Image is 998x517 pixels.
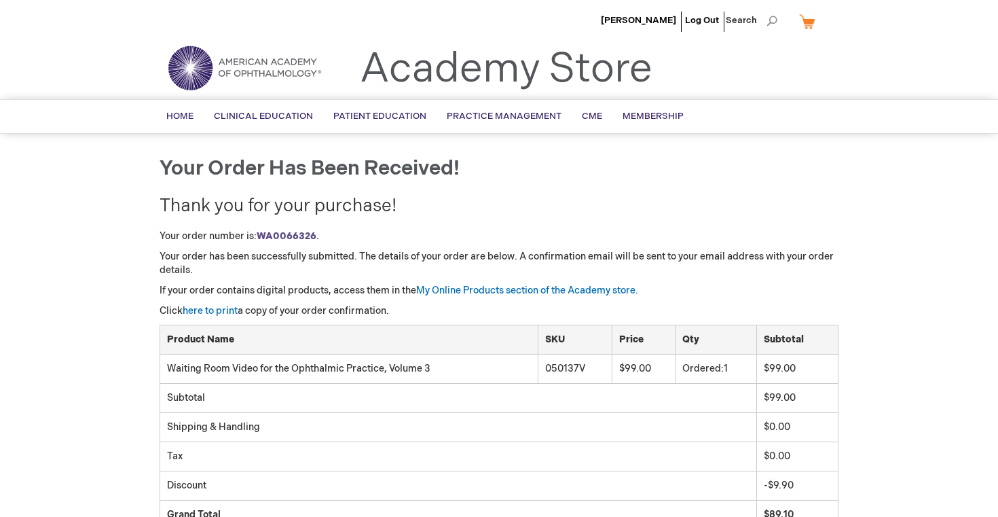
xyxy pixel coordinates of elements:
[612,325,676,355] th: Price
[757,384,838,413] td: $99.00
[257,230,316,242] a: WA0066326
[160,413,757,442] td: Shipping & Handling
[214,111,313,122] span: Clinical Education
[538,355,612,383] td: 050137V
[601,15,676,26] a: [PERSON_NAME]
[160,284,838,298] p: If your order contains digital products, access them in the
[685,15,719,26] a: Log Out
[582,111,602,122] span: CME
[447,111,561,122] span: Practice Management
[416,285,638,296] a: My Online Products section of the Academy store.
[160,197,838,217] h2: Thank you for your purchase!
[623,111,684,122] span: Membership
[160,230,838,243] p: Your order number is: .
[166,111,193,122] span: Home
[676,355,757,383] td: 1
[757,442,838,471] td: $0.00
[757,471,838,501] td: -$9.90
[160,442,757,471] td: Tax
[160,471,757,501] td: Discount
[757,325,838,355] th: Subtotal
[160,156,460,181] span: Your order has been received!
[160,304,838,318] p: Click a copy of your order confirmation.
[682,363,724,374] span: Ordered:
[360,45,652,94] a: Academy Store
[757,413,838,442] td: $0.00
[757,355,838,383] td: $99.00
[160,250,838,277] p: Your order has been successfully submitted. The details of your order are below. A confirmation e...
[333,111,426,122] span: Patient Education
[160,355,538,383] td: Waiting Room Video for the Ophthalmic Practice, Volume 3
[538,325,612,355] th: SKU
[160,384,757,413] td: Subtotal
[612,355,676,383] td: $99.00
[726,7,777,34] span: Search
[183,305,238,317] a: here to print
[676,325,757,355] th: Qty
[160,325,538,355] th: Product Name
